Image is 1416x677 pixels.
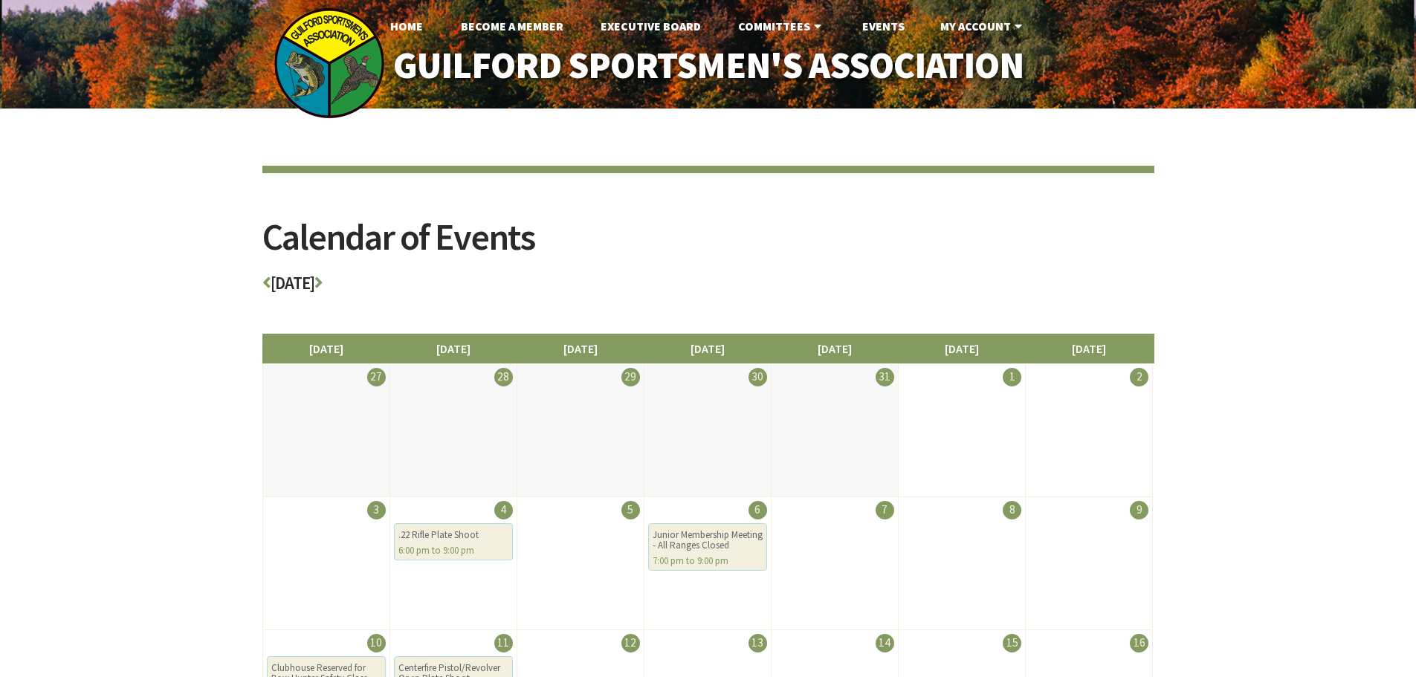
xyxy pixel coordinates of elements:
[653,530,763,551] div: Junior Membership Meeting - All Ranges Closed
[1003,368,1021,386] div: 1
[1003,501,1021,519] div: 8
[876,501,894,519] div: 7
[389,334,517,363] li: [DATE]
[621,368,640,386] div: 29
[771,334,899,363] li: [DATE]
[850,11,916,41] a: Events
[928,11,1038,41] a: My Account
[749,368,767,386] div: 30
[367,368,386,386] div: 27
[367,634,386,652] div: 10
[274,7,385,119] img: logo_sm.png
[876,368,894,386] div: 31
[398,530,508,540] div: .22 Rifle Plate Shoot
[621,501,640,519] div: 5
[653,556,763,566] div: 7:00 pm to 9:00 pm
[589,11,713,41] a: Executive Board
[621,634,640,652] div: 12
[361,34,1055,97] a: Guilford Sportsmen's Association
[517,334,644,363] li: [DATE]
[1130,634,1148,652] div: 16
[876,634,894,652] div: 14
[494,634,513,652] div: 11
[1130,501,1148,519] div: 9
[1025,334,1153,363] li: [DATE]
[262,218,1154,274] h2: Calendar of Events
[262,334,390,363] li: [DATE]
[449,11,575,41] a: Become A Member
[1130,368,1148,386] div: 2
[262,274,1154,300] h3: [DATE]
[367,501,386,519] div: 3
[749,634,767,652] div: 13
[1003,634,1021,652] div: 15
[378,11,435,41] a: Home
[494,368,513,386] div: 28
[398,545,508,556] div: 6:00 pm to 9:00 pm
[898,334,1026,363] li: [DATE]
[494,501,513,519] div: 4
[726,11,837,41] a: Committees
[749,501,767,519] div: 6
[644,334,772,363] li: [DATE]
